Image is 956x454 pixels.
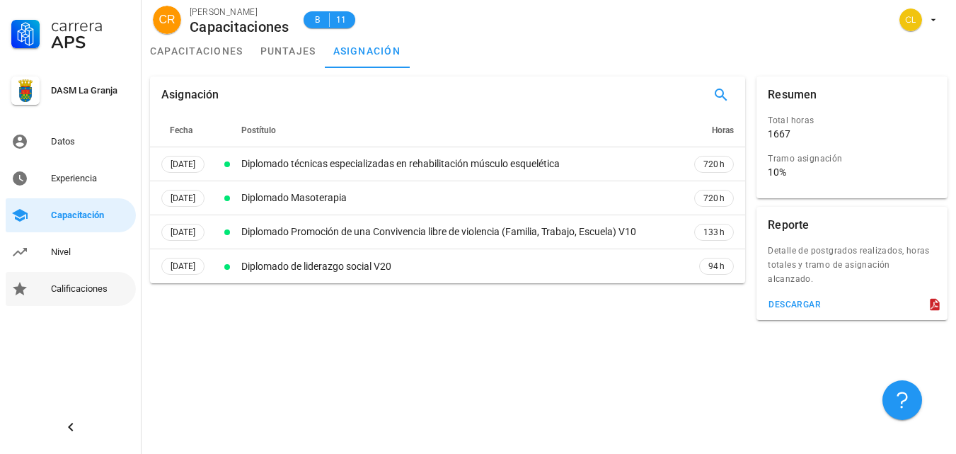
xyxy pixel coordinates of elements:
th: Postítulo [238,113,683,147]
div: Total horas [768,113,925,127]
a: Capacitación [6,198,136,232]
span: Fecha [170,125,192,135]
th: Horas [683,113,745,147]
a: Nivel [6,235,136,269]
div: APS [51,34,130,51]
span: 720 h [703,157,725,171]
a: Experiencia [6,161,136,195]
div: Tramo asignación [768,152,925,166]
span: B [312,13,323,27]
a: Calificaciones [6,272,136,306]
span: 94 h [708,259,725,273]
div: Detalle de postgrados realizados, horas totales y tramo de asignación alcanzado. [756,244,948,295]
span: Horas [712,125,734,135]
a: capacitaciones [142,34,252,68]
span: 11 [335,13,347,27]
a: puntajes [252,34,325,68]
span: [DATE] [171,259,195,274]
span: [DATE] [171,225,195,240]
div: Diplomado de liderazgo social V20 [241,259,680,274]
button: descargar [762,295,827,314]
div: [PERSON_NAME] [190,5,289,19]
div: Diplomado técnicas especializadas en rehabilitación músculo esquelética [241,157,680,171]
a: asignación [325,34,410,68]
div: avatar [899,8,922,31]
div: 10% [768,166,786,178]
div: Calificaciones [51,283,130,295]
span: [DATE] [171,157,195,172]
div: descargar [768,300,821,310]
div: Datos [51,136,130,147]
div: avatar [153,6,181,34]
a: Datos [6,125,136,159]
th: Fecha [150,113,216,147]
div: DASM La Granja [51,85,130,96]
span: [DATE] [171,191,195,206]
div: Resumen [768,76,817,113]
div: Diplomado Promoción de una Convivencia libre de violencia (Familia, Trabajo, Escuela) V10 [241,225,680,239]
div: Reporte [768,207,809,244]
div: Capacitación [51,210,130,221]
div: 1667 [768,127,790,140]
div: Carrera [51,17,130,34]
div: Nivel [51,246,130,258]
span: 720 h [703,191,725,205]
div: Diplomado Masoterapia [241,191,680,205]
span: 133 h [703,225,725,239]
span: Postítulo [241,125,276,135]
div: Capacitaciones [190,19,289,35]
span: CR [159,6,175,34]
div: Experiencia [51,173,130,184]
div: Asignación [161,76,219,113]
